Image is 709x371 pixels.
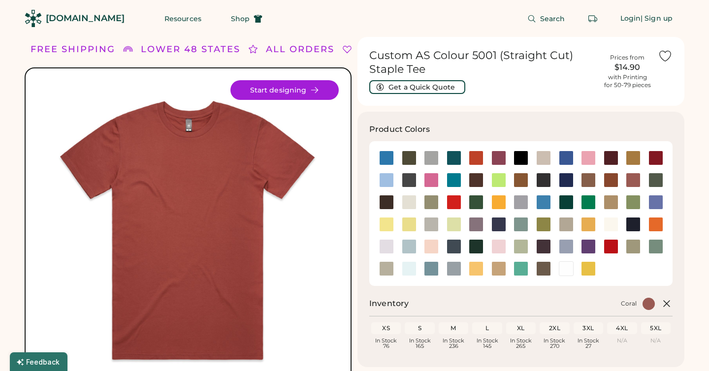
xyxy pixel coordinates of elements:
div: In Stock 165 [407,338,432,349]
div: Prices from [610,54,645,62]
iframe: Front Chat [662,327,705,369]
div: In Stock 270 [542,338,567,349]
div: 2XL [542,324,567,332]
button: Search [516,9,577,29]
div: Coral [621,300,637,308]
span: Shop [231,15,250,22]
div: 5XL [643,324,669,332]
div: $14.90 [603,62,652,73]
div: In Stock 27 [576,338,601,349]
div: In Stock 145 [474,338,500,349]
div: FREE SHIPPING [31,43,115,56]
button: Resources [153,9,213,29]
div: N/A [609,338,635,343]
h3: Product Colors [369,124,430,135]
div: with Printing for 50-79 pieces [604,73,651,89]
div: In Stock 265 [508,338,534,349]
button: Start designing [230,80,339,100]
div: Login [620,14,641,24]
img: Rendered Logo - Screens [25,10,42,27]
div: In Stock 236 [441,338,466,349]
span: Search [540,15,565,22]
div: 4XL [609,324,635,332]
button: Get a Quick Quote [369,80,465,94]
div: XS [373,324,399,332]
h2: Inventory [369,298,409,309]
div: 3XL [576,324,601,332]
div: ALL ORDERS [266,43,334,56]
button: Shop [219,9,274,29]
div: N/A [643,338,669,343]
div: XL [508,324,534,332]
button: Retrieve an order [583,9,603,29]
div: [DOMAIN_NAME] [46,12,125,25]
div: L [474,324,500,332]
div: M [441,324,466,332]
div: LOWER 48 STATES [141,43,240,56]
h1: Custom AS Colour 5001 (Straight Cut) Staple Tee [369,49,597,76]
div: | Sign up [641,14,673,24]
div: S [407,324,432,332]
div: In Stock 76 [373,338,399,349]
